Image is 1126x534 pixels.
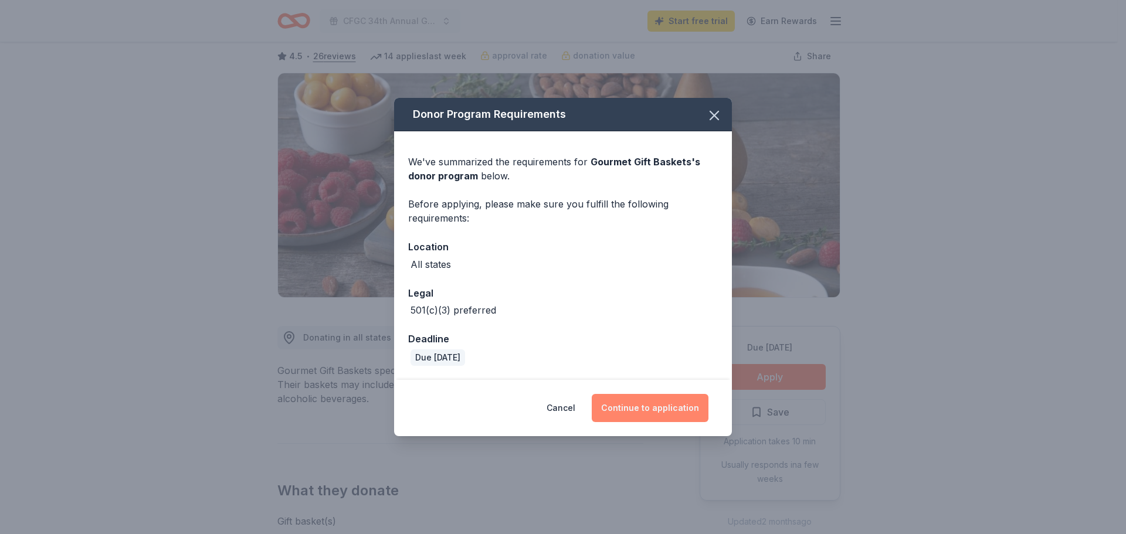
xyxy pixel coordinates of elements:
[411,349,465,366] div: Due [DATE]
[408,197,718,225] div: Before applying, please make sure you fulfill the following requirements:
[408,239,718,254] div: Location
[411,257,451,271] div: All states
[547,394,575,422] button: Cancel
[394,98,732,131] div: Donor Program Requirements
[408,285,718,301] div: Legal
[408,331,718,346] div: Deadline
[411,303,496,317] div: 501(c)(3) preferred
[592,394,708,422] button: Continue to application
[408,155,718,183] div: We've summarized the requirements for below.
